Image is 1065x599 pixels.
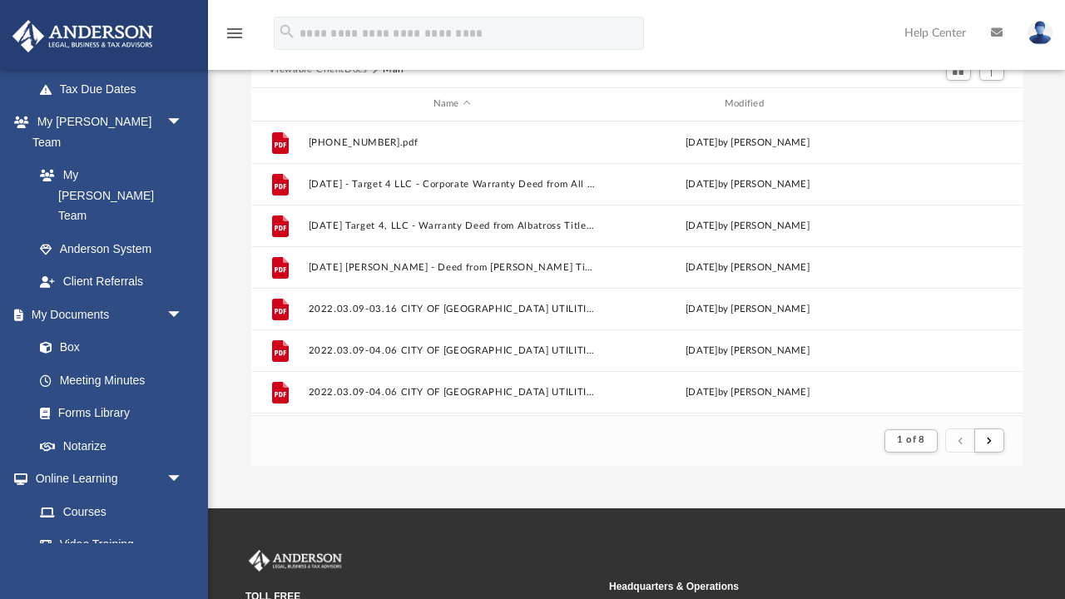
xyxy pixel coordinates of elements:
[166,463,200,497] span: arrow_drop_down
[12,298,200,331] a: My Documentsarrow_drop_down
[603,135,891,150] div: [DATE] by [PERSON_NAME]
[308,345,596,356] button: 2022.03.09-04.06 CITY OF [GEOGRAPHIC_DATA] UTILITIES JAZZ SOLUTIONS 1706 THIRD ST.pdf
[603,301,891,316] div: [DATE] by [PERSON_NAME]
[308,179,596,190] button: [DATE] - Target 4 LLC - Corporate Warranty Deed from All FL Title Services, Inc0001.pdf
[603,218,891,233] div: [DATE] by [PERSON_NAME]
[603,176,891,191] div: [DATE] by [PERSON_NAME]
[884,429,937,453] button: 1 of 8
[258,97,300,111] div: id
[278,22,296,41] i: search
[23,495,200,528] a: Courses
[23,232,200,265] a: Anderson System
[603,384,891,399] div: [DATE] by [PERSON_NAME]
[308,137,596,148] button: [PHONE_NUMBER].pdf
[225,32,245,43] a: menu
[899,97,1015,111] div: id
[251,121,1023,416] div: grid
[166,106,200,140] span: arrow_drop_down
[225,23,245,43] i: menu
[23,528,191,562] a: Video Training
[7,20,158,52] img: Anderson Advisors Platinum Portal
[1028,21,1053,45] img: User Pic
[897,435,924,444] span: 1 of 8
[23,397,191,430] a: Forms Library
[603,343,891,358] div: [DATE] by [PERSON_NAME]
[23,331,191,364] a: Box
[12,463,200,496] a: Online Learningarrow_drop_down
[23,72,208,106] a: Tax Due Dates
[307,97,596,111] div: Name
[23,265,200,299] a: Client Referrals
[308,304,596,314] button: 2022.03.09-03.16 CITY OF [GEOGRAPHIC_DATA] UTILITIES [STREET_ADDRESS] LLC [STREET_ADDRESS]pdf
[23,429,200,463] a: Notarize
[23,159,191,233] a: My [PERSON_NAME] Team
[308,262,596,273] button: [DATE] [PERSON_NAME] - Deed from [PERSON_NAME] Title & Escrow Company0001.pdf
[308,387,596,398] button: 2022.03.09-04.06 CITY OF [GEOGRAPHIC_DATA] UTILITIES JAZZ SOLUTIONS 1708 THIRD ST.pdf
[245,550,345,572] img: Anderson Advisors Platinum Portal
[609,579,961,594] small: Headquarters & Operations
[603,260,891,275] div: [DATE] by [PERSON_NAME]
[23,364,200,397] a: Meeting Minutes
[166,298,200,332] span: arrow_drop_down
[12,106,200,159] a: My [PERSON_NAME] Teamarrow_drop_down
[308,220,596,231] button: [DATE] Target 4, LLC - Warranty Deed from Albatross Title Services0001.pdf
[602,97,891,111] div: Modified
